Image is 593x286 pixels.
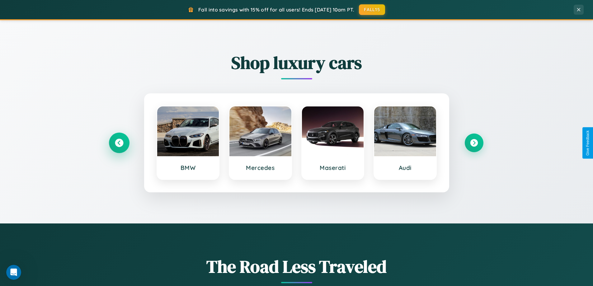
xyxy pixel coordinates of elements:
[163,164,213,171] h3: BMW
[359,4,385,15] button: FALL15
[6,265,21,280] iframe: Intercom live chat
[586,130,590,156] div: Give Feedback
[110,255,483,279] h1: The Road Less Traveled
[308,164,358,171] h3: Maserati
[110,51,483,75] h2: Shop luxury cars
[236,164,285,171] h3: Mercedes
[198,7,354,13] span: Fall into savings with 15% off for all users! Ends [DATE] 10am PT.
[380,164,430,171] h3: Audi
